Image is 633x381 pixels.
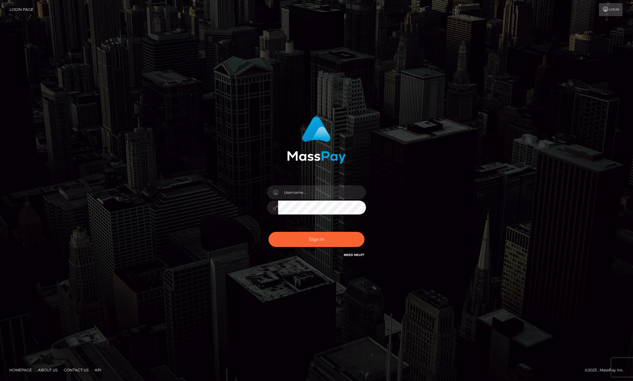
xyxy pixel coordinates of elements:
a: API [92,365,104,375]
button: Sign in [269,232,364,247]
a: Login Page [10,3,33,16]
a: Need Help? [344,253,364,257]
a: About Us [36,365,60,375]
a: Homepage [7,365,34,375]
img: MassPay Login [287,116,346,164]
input: Username... [278,185,366,199]
a: Contact Us [61,365,91,375]
div: © 2025 , MassPay Inc. [585,367,628,374]
a: Login [599,3,622,16]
